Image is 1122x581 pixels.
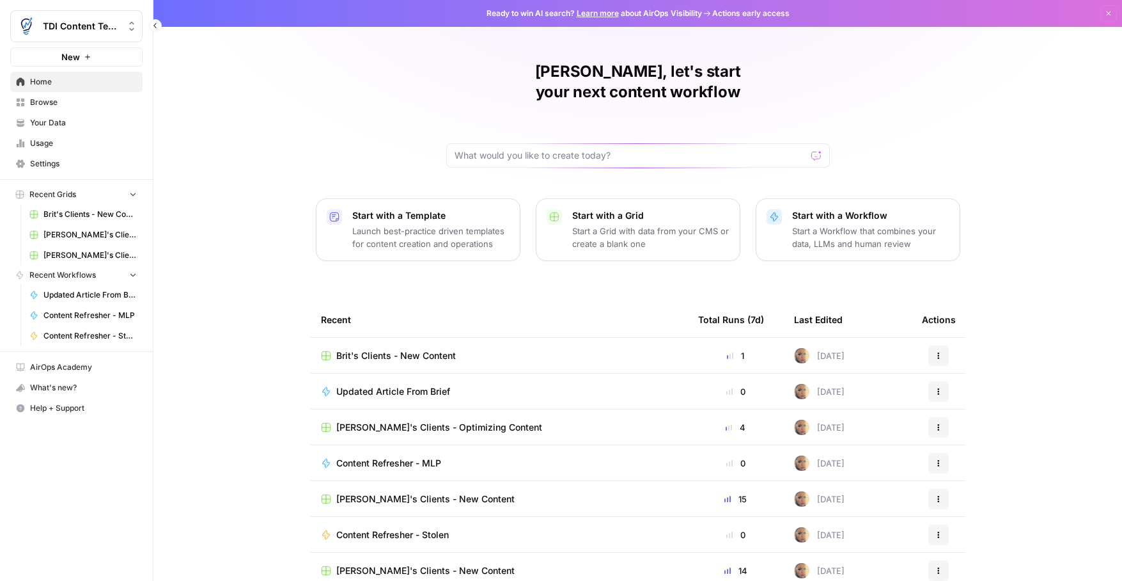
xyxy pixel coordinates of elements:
[794,420,809,435] img: rpnue5gqhgwwz5ulzsshxcaclga5
[794,563,845,578] div: [DATE]
[698,457,774,470] div: 0
[30,76,137,88] span: Home
[794,456,845,471] div: [DATE]
[316,198,520,261] button: Start with a TemplateLaunch best-practice driven templates for content creation and operations
[698,349,774,362] div: 1
[43,330,137,342] span: Content Refresher - Stolen
[352,225,510,250] p: Launch best-practice driven templates for content creation and operations
[792,225,949,250] p: Start a Workflow that combines your data, LLMs and human review
[43,289,137,301] span: Updated Article From Brief
[321,302,678,337] div: Recent
[336,385,450,398] span: Updated Article From Brief
[321,349,678,362] a: Brit's Clients - New Content
[10,72,143,92] a: Home
[10,398,143,418] button: Help + Support
[10,185,143,204] button: Recent Grids
[10,133,143,154] a: Usage
[321,385,678,398] a: Updated Article From Brief
[446,61,830,102] h1: [PERSON_NAME], let's start your next content workflow
[698,385,774,398] div: 0
[10,47,143,67] button: New
[30,158,137,170] span: Settings
[30,362,137,373] span: AirOps Academy
[698,564,774,577] div: 14
[794,491,845,507] div: [DATE]
[43,209,137,220] span: Brit's Clients - New Content
[321,564,678,577] a: [PERSON_NAME]'s Clients - New Content
[10,357,143,378] a: AirOps Academy
[321,421,678,434] a: [PERSON_NAME]'s Clients - Optimizing Content
[698,529,774,541] div: 0
[794,384,809,399] img: rpnue5gqhgwwz5ulzsshxcaclga5
[794,384,845,399] div: [DATE]
[922,302,956,337] div: Actions
[794,527,845,543] div: [DATE]
[336,349,456,362] span: Brit's Clients - New Content
[24,305,143,326] a: Content Refresher - MLP
[10,92,143,113] a: Browse
[29,189,76,200] span: Recent Grids
[43,229,137,241] span: [PERSON_NAME]'s Clients - Optimizing Content
[321,529,678,541] a: Content Refresher - Stolen
[336,493,515,505] span: [PERSON_NAME]'s Clients - New Content
[794,348,809,363] img: rpnue5gqhgwwz5ulzsshxcaclga5
[10,10,143,42] button: Workspace: TDI Content Team
[24,285,143,305] a: Updated Article From Brief
[29,269,96,281] span: Recent Workflows
[352,209,510,222] p: Start with a Template
[43,250,137,261] span: [PERSON_NAME]'s Clients - New Content
[43,310,137,321] span: Content Refresher - MLP
[794,302,843,337] div: Last Edited
[794,527,809,543] img: rpnue5gqhgwwz5ulzsshxcaclga5
[698,493,774,505] div: 15
[698,302,764,337] div: Total Runs (7d)
[794,420,845,435] div: [DATE]
[712,8,790,19] span: Actions early access
[336,421,542,434] span: [PERSON_NAME]'s Clients - Optimizing Content
[794,491,809,507] img: rpnue5gqhgwwz5ulzsshxcaclga5
[15,15,38,38] img: TDI Content Team Logo
[10,113,143,133] a: Your Data
[698,421,774,434] div: 4
[321,493,678,505] a: [PERSON_NAME]'s Clients - New Content
[756,198,960,261] button: Start with a WorkflowStart a Workflow that combines your data, LLMs and human review
[10,154,143,174] a: Settings
[30,402,137,414] span: Help + Support
[336,457,441,470] span: Content Refresher - MLP
[487,8,702,19] span: Ready to win AI search? about AirOps Visibility
[43,20,120,33] span: TDI Content Team
[10,378,143,398] button: What's new?
[336,529,449,541] span: Content Refresher - Stolen
[572,209,729,222] p: Start with a Grid
[321,457,678,470] a: Content Refresher - MLP
[572,225,729,250] p: Start a Grid with data from your CMS or create a blank one
[455,149,806,162] input: What would you like to create today?
[24,225,143,245] a: [PERSON_NAME]'s Clients - Optimizing Content
[24,326,143,346] a: Content Refresher - Stolen
[24,245,143,266] a: [PERSON_NAME]'s Clients - New Content
[794,563,809,578] img: rpnue5gqhgwwz5ulzsshxcaclga5
[10,266,143,285] button: Recent Workflows
[11,378,142,397] div: What's new?
[794,456,809,471] img: rpnue5gqhgwwz5ulzsshxcaclga5
[794,348,845,363] div: [DATE]
[536,198,740,261] button: Start with a GridStart a Grid with data from your CMS or create a blank one
[30,97,137,108] span: Browse
[577,8,619,18] a: Learn more
[61,51,80,63] span: New
[336,564,515,577] span: [PERSON_NAME]'s Clients - New Content
[792,209,949,222] p: Start with a Workflow
[30,117,137,129] span: Your Data
[24,204,143,225] a: Brit's Clients - New Content
[30,138,137,149] span: Usage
